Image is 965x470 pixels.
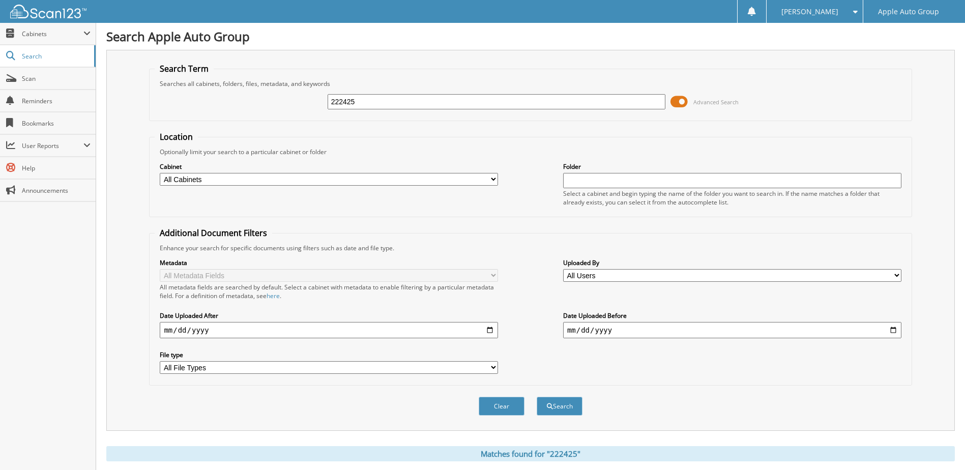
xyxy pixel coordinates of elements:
[22,141,83,150] span: User Reports
[160,322,498,338] input: start
[106,28,955,45] h1: Search Apple Auto Group
[10,5,86,18] img: scan123-logo-white.svg
[537,397,582,416] button: Search
[22,52,89,61] span: Search
[155,244,906,252] div: Enhance your search for specific documents using filters such as date and file type.
[563,311,901,320] label: Date Uploaded Before
[155,63,214,74] legend: Search Term
[563,258,901,267] label: Uploaded By
[155,227,272,239] legend: Additional Document Filters
[155,148,906,156] div: Optionally limit your search to a particular cabinet or folder
[160,350,498,359] label: File type
[781,9,838,15] span: [PERSON_NAME]
[479,397,524,416] button: Clear
[22,164,91,172] span: Help
[160,311,498,320] label: Date Uploaded After
[106,446,955,461] div: Matches found for "222425"
[160,258,498,267] label: Metadata
[22,186,91,195] span: Announcements
[22,97,91,105] span: Reminders
[22,30,83,38] span: Cabinets
[160,162,498,171] label: Cabinet
[267,291,280,300] a: here
[160,283,498,300] div: All metadata fields are searched by default. Select a cabinet with metadata to enable filtering b...
[22,119,91,128] span: Bookmarks
[563,322,901,338] input: end
[155,79,906,88] div: Searches all cabinets, folders, files, metadata, and keywords
[563,162,901,171] label: Folder
[878,9,939,15] span: Apple Auto Group
[22,74,91,83] span: Scan
[155,131,198,142] legend: Location
[693,98,739,106] span: Advanced Search
[563,189,901,207] div: Select a cabinet and begin typing the name of the folder you want to search in. If the name match...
